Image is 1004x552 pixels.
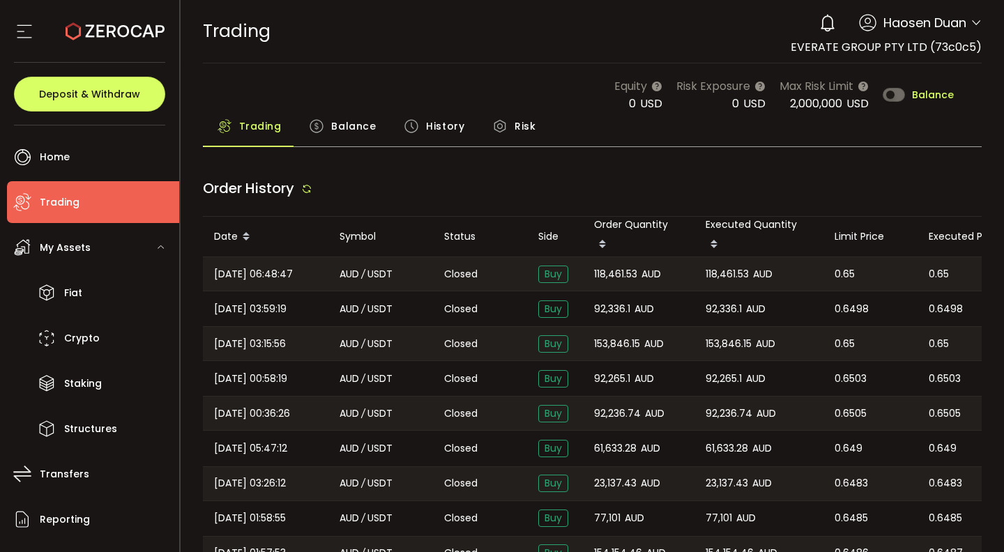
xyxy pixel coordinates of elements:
span: 0 [629,95,636,112]
span: AUD [752,475,772,491]
span: 0.65 [929,336,949,352]
span: Trading [239,112,282,140]
span: USDT [367,336,393,352]
span: AUD [340,406,359,422]
span: 118,461.53 [706,266,749,282]
span: 0.6498 [835,301,869,317]
span: AUD [746,371,766,387]
span: 0.6503 [835,371,867,387]
span: [DATE] 03:26:12 [214,475,286,491]
span: AUD [746,301,766,317]
span: AUD [340,475,359,491]
span: Buy [538,266,568,283]
div: Limit Price [823,229,918,245]
div: Side [527,229,583,245]
span: Trading [40,192,79,213]
em: / [361,336,365,352]
span: USD [640,95,662,112]
span: 0.6505 [929,406,961,422]
span: [DATE] 05:47:12 [214,440,287,457]
span: AUD [634,371,654,387]
em: / [361,406,365,422]
span: Order History [203,178,294,198]
span: USDT [367,440,393,457]
span: AUD [641,266,661,282]
em: / [361,510,365,526]
span: 92,265.1 [706,371,742,387]
span: USDT [367,371,393,387]
span: Buy [538,370,568,388]
span: 0.65 [929,266,949,282]
span: 0.65 [835,336,855,352]
span: 77,101 [594,510,621,526]
span: Buy [538,335,568,353]
span: 92,336.1 [594,301,630,317]
span: 153,846.15 [706,336,752,352]
span: Closed [444,371,478,386]
span: 0.649 [929,440,957,457]
span: Balance [331,112,376,140]
span: Reporting [40,509,90,530]
em: / [361,266,365,282]
span: Closed [444,337,478,351]
span: Buy [538,475,568,492]
span: Staking [64,374,102,394]
span: Buy [538,440,568,457]
div: Order Quantity [583,217,694,256]
span: [DATE] 03:15:56 [214,336,286,352]
span: 0.6503 [929,371,961,387]
span: Closed [444,406,478,421]
span: Home [40,147,70,167]
span: AUD [340,440,359,457]
span: 92,265.1 [594,371,630,387]
div: Executed Quantity [694,217,823,256]
span: USDT [367,475,393,491]
span: Closed [444,267,478,282]
span: AUD [641,440,660,457]
span: 0.6485 [835,510,868,526]
em: / [361,440,365,457]
span: AUD [644,336,664,352]
span: 92,336.1 [706,301,742,317]
em: / [361,475,365,491]
span: Max Risk Limit [779,77,853,95]
span: 61,633.28 [706,440,748,457]
span: AUD [634,301,654,317]
span: USD [743,95,766,112]
span: Deposit & Withdraw [39,89,140,99]
span: 0.65 [835,266,855,282]
span: AUD [645,406,664,422]
span: Balance [912,90,954,100]
span: 92,236.74 [594,406,641,422]
em: / [361,301,365,317]
span: AUD [340,510,359,526]
span: USDT [367,406,393,422]
span: Trading [203,19,271,43]
span: Closed [444,302,478,316]
span: AUD [340,371,359,387]
span: Buy [538,405,568,422]
span: [DATE] 03:59:19 [214,301,287,317]
span: My Assets [40,238,91,258]
span: [DATE] 00:36:26 [214,406,290,422]
span: Buy [538,300,568,318]
span: 77,101 [706,510,732,526]
span: Equity [614,77,647,95]
span: 2,000,000 [790,95,842,112]
div: Status [433,229,527,245]
span: 0.649 [835,440,862,457]
iframe: Chat Widget [934,485,1004,552]
div: Date [203,225,328,249]
span: Risk [515,112,535,140]
button: Deposit & Withdraw [14,77,165,112]
span: 118,461.53 [594,266,637,282]
span: Transfers [40,464,89,484]
span: AUD [752,440,772,457]
span: Closed [444,476,478,491]
span: 0.6498 [929,301,963,317]
span: AUD [340,336,359,352]
span: Closed [444,441,478,456]
span: 153,846.15 [594,336,640,352]
span: Closed [444,511,478,526]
